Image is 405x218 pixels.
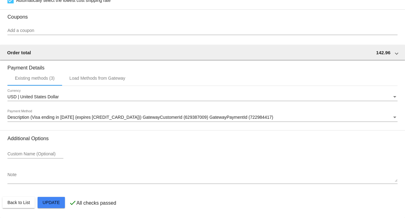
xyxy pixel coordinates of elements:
[7,152,63,157] input: Custom Name (Optional)
[15,76,55,81] div: Existing methods (3)
[376,50,390,55] span: 142.96
[7,200,30,205] span: Back to List
[7,115,273,120] span: Description (Visa ending in [DATE] (expires [CREDIT_CARD_DATA])) GatewayCustomerId (629387009) Ga...
[7,115,398,120] mat-select: Payment Method
[7,94,59,99] span: USD | United States Dollar
[69,199,76,207] mat-icon: check
[7,28,398,33] input: Add a coupon
[43,200,60,205] span: Update
[70,76,125,81] div: Load Methods from Gateway
[7,95,398,100] mat-select: Currency
[2,197,35,208] button: Back to List
[38,197,65,208] button: Update
[7,60,398,71] h3: Payment Details
[7,136,398,141] h3: Additional Options
[7,50,31,55] span: Order total
[76,200,116,206] p: All checks passed
[7,9,398,20] h3: Coupons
